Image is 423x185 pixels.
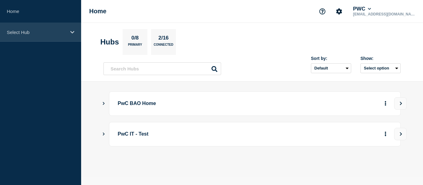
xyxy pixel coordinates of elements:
[352,6,372,12] button: PWC
[154,43,173,49] p: Connected
[7,30,66,35] p: Select Hub
[382,128,390,140] button: More actions
[156,35,171,43] p: 2/16
[352,12,416,16] p: [EMAIL_ADDRESS][DOMAIN_NAME]
[394,128,407,140] button: View
[360,63,401,73] button: Select option
[360,56,401,61] div: Show:
[128,43,142,49] p: Primary
[103,62,221,75] input: Search Hubs
[382,98,390,109] button: More actions
[118,128,289,140] p: PwC IT - Test
[311,63,351,73] select: Sort by
[316,5,329,18] button: Support
[118,98,289,109] p: PwC BAO Home
[102,101,105,106] button: Show Connected Hubs
[129,35,141,43] p: 0/8
[311,56,351,61] div: Sort by:
[394,97,407,110] button: View
[100,38,119,46] h2: Hubs
[102,132,105,137] button: Show Connected Hubs
[333,5,346,18] button: Account settings
[89,8,107,15] h1: Home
